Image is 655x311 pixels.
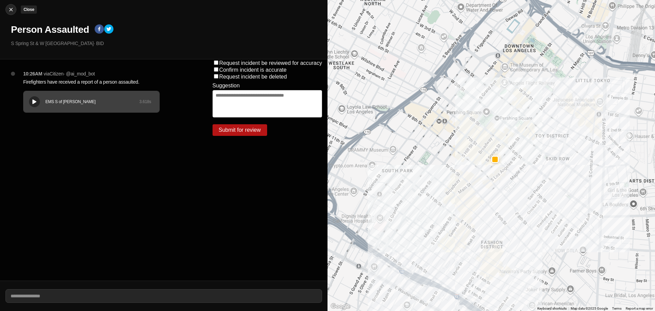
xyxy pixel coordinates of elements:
div: EMS S of [PERSON_NAME] [45,99,139,104]
label: Request incident be reviewed for accuracy [219,60,322,66]
small: Close [24,7,34,12]
p: Firefighters have received a report of a person assaulted. [23,79,185,85]
p: via Citizen · @ ai_mod_bot [44,70,95,77]
a: Open this area in Google Maps (opens a new window) [329,302,352,311]
div: 3.618 s [139,99,151,104]
a: Terms (opens in new tab) [612,307,622,310]
img: cancel [8,6,14,13]
button: Submit for review [213,124,267,136]
img: Google [329,302,352,311]
button: facebook [94,24,104,35]
p: S Spring St & W [GEOGRAPHIC_DATA] · BID [11,40,322,47]
p: 10:26AM [23,70,42,77]
button: twitter [104,24,114,35]
a: Report a map error [626,307,653,310]
label: Request incident be deleted [219,74,287,80]
button: Keyboard shortcuts [537,306,567,311]
h1: Person Assaulted [11,24,89,36]
label: Confirm incident is accurate [219,67,287,73]
label: Suggestion [213,83,240,89]
button: cancelClose [5,4,16,15]
span: Map data ©2025 Google [571,307,608,310]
